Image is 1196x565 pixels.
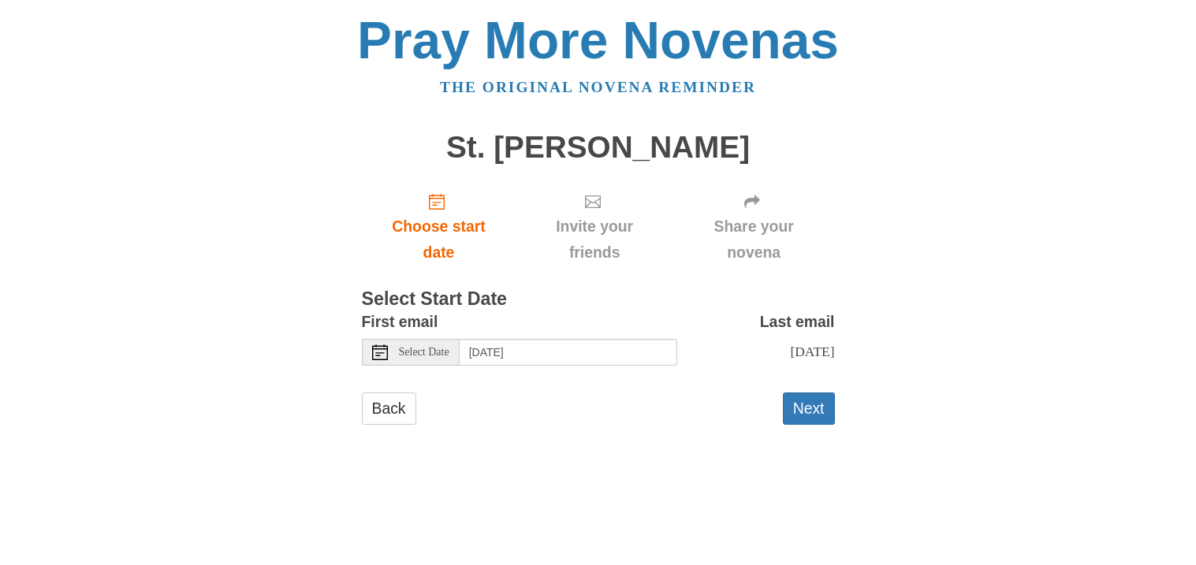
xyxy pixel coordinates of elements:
[531,214,657,266] span: Invite your friends
[516,180,673,273] div: Click "Next" to confirm your start date first.
[689,214,819,266] span: Share your novena
[362,392,416,425] a: Back
[760,309,835,335] label: Last email
[399,347,449,358] span: Select Date
[378,214,501,266] span: Choose start date
[362,289,835,310] h3: Select Start Date
[790,344,834,359] span: [DATE]
[673,180,835,273] div: Click "Next" to confirm your start date first.
[357,11,839,69] a: Pray More Novenas
[783,392,835,425] button: Next
[362,309,438,335] label: First email
[440,79,756,95] a: The original novena reminder
[362,180,516,273] a: Choose start date
[362,131,835,165] h1: St. [PERSON_NAME]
